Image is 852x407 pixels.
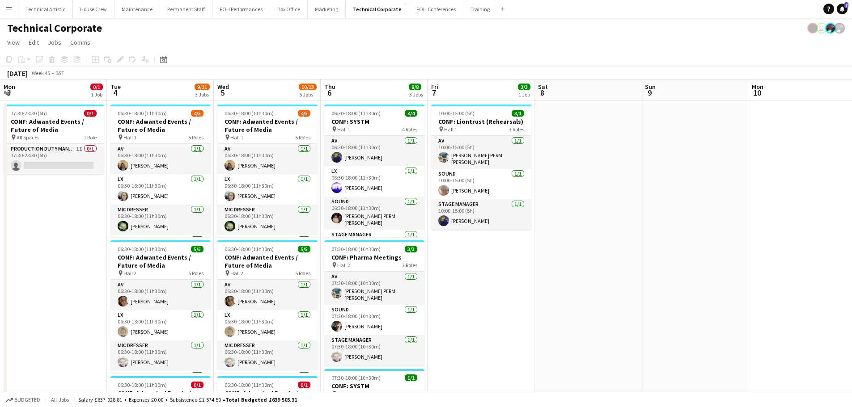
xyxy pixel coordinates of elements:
span: Edit [29,38,39,46]
a: View [4,37,23,48]
app-card-role: Mic Dresser1/106:30-18:00 (11h30m)[PERSON_NAME] [110,340,211,371]
span: Fri [431,83,438,91]
span: 1/1 [405,374,417,381]
button: FOH Conferences [409,0,463,18]
span: 06:30-18:00 (11h30m) [118,110,167,117]
div: 17:30-23:30 (6h)0/1CONF: Adwanted Events / Future of Media All Spaces1 RoleProduction Duty Manage... [4,105,104,174]
app-card-role: AV1/110:00-15:00 (5h)[PERSON_NAME] PERM [PERSON_NAME] [431,136,531,169]
button: Technical Corporate [346,0,409,18]
span: 9 [644,88,656,98]
span: All jobs [49,396,71,403]
app-card-role: Sound1/107:30-18:00 (10h30m)[PERSON_NAME] [324,305,424,335]
div: BST [55,70,64,76]
span: 10 [750,88,763,98]
h3: CONF: Liontrust (Rehearsals) [431,117,531,126]
app-card-role: AV1/106:30-18:00 (11h30m)[PERSON_NAME] [324,136,424,166]
span: 1 Role [84,134,97,141]
h3: CONF: Adwanted Events / Future of Media [4,117,104,134]
span: Thu [324,83,335,91]
app-card-role: Production Duty Manager1I0/117:30-23:30 (6h) [4,144,104,174]
span: 0/1 [191,382,203,388]
span: View [7,38,20,46]
span: 4/4 [405,110,417,117]
span: 5 Roles [188,134,203,141]
span: 06:30-18:00 (11h30m) [225,246,274,252]
span: 4/5 [298,110,310,117]
app-user-avatar: Zubair PERM Dhalla [834,23,845,34]
span: 06:30-18:00 (11h30m) [331,110,381,117]
app-card-role: AV1/106:30-18:00 (11h30m)[PERSON_NAME] [110,144,211,174]
app-job-card: 06:30-18:00 (11h30m)5/5CONF: Adwanted Events / Future of Media Hall 25 RolesAV1/106:30-18:00 (11h... [217,240,318,373]
a: 7 [837,4,848,14]
span: 8 [537,88,548,98]
div: 3 Jobs [409,91,423,98]
button: FOH Performances [212,0,270,18]
h3: CONF: Adwanted Events / Future of Media [110,389,211,405]
a: Comms [67,37,94,48]
app-card-role: Sound1/1 [217,371,318,404]
span: 4 [109,88,121,98]
app-card-role: LX1/106:30-18:00 (11h30m)[PERSON_NAME] [217,174,318,205]
span: Hall 1 [444,126,457,133]
span: All Spaces [17,134,39,141]
span: 9/11 [195,84,210,90]
span: Sun [645,83,656,91]
span: Tue [110,83,121,91]
span: 6 [323,88,335,98]
span: Week 45 [30,70,52,76]
app-card-role: Stage Manager1/107:30-18:00 (10h30m)[PERSON_NAME] [324,335,424,365]
app-card-role: LX1/106:30-18:00 (11h30m)[PERSON_NAME] [110,174,211,205]
app-card-role: Mic Dresser1/106:30-18:00 (11h30m)[PERSON_NAME] [217,205,318,235]
app-user-avatar: Gabrielle Barr [807,23,818,34]
app-job-card: 06:30-18:00 (11h30m)5/5CONF: Adwanted Events / Future of Media Hall 25 RolesAV1/106:30-18:00 (11h... [110,240,211,373]
h3: CONF: SYSTM [324,117,424,126]
app-job-card: 10:00-15:00 (5h)3/3CONF: Liontrust (Rehearsals) Hall 13 RolesAV1/110:00-15:00 (5h)[PERSON_NAME] P... [431,105,531,230]
button: Technical Artistic [18,0,73,18]
app-card-role: Mic Dresser1/106:30-18:00 (11h30m)[PERSON_NAME] [110,205,211,235]
span: Mon [752,83,763,91]
a: Jobs [44,37,65,48]
span: 3 [2,88,15,98]
h3: CONF: Adwanted Events / Future of Media [110,253,211,269]
span: 3 Roles [402,262,417,269]
span: 7 [844,2,848,8]
app-card-role: Sound1/1 [217,235,318,265]
app-job-card: 06:30-18:00 (11h30m)4/4CONF: SYSTM Hall 14 RolesAV1/106:30-18:00 (11h30m)[PERSON_NAME]LX1/106:30-... [324,105,424,237]
span: 07:30-18:00 (10h30m) [331,374,381,381]
span: Jobs [48,38,61,46]
app-card-role: Sound1/106:30-18:00 (11h30m)[PERSON_NAME] PERM [PERSON_NAME] [324,197,424,230]
span: Hall 1 [230,134,243,141]
span: 4/5 [191,110,203,117]
span: 06:30-18:00 (11h30m) [118,246,167,252]
div: 3 Jobs [195,91,209,98]
app-card-role: LX1/106:30-18:00 (11h30m)[PERSON_NAME] [324,166,424,197]
div: 1 Job [91,91,102,98]
span: 0/1 [84,110,97,117]
app-card-role: AV1/106:30-18:00 (11h30m)[PERSON_NAME] [217,144,318,174]
span: Hall 1 [123,134,136,141]
span: 0/1 [90,84,103,90]
a: Edit [25,37,42,48]
div: 5 Jobs [299,91,316,98]
span: 06:30-18:00 (11h30m) [225,110,274,117]
app-user-avatar: Liveforce Admin [816,23,827,34]
app-card-role: Stage Manager1/1 [324,230,424,260]
span: Sat [538,83,548,91]
app-user-avatar: Zubair PERM Dhalla [825,23,836,34]
span: Hall 2 [337,262,350,269]
span: 17:30-23:30 (6h) [11,110,47,117]
span: 5/5 [298,246,310,252]
div: 06:30-18:00 (11h30m)4/5CONF: Adwanted Events / Future of Media Hall 15 RolesAV1/106:30-18:00 (11h... [110,105,211,237]
app-card-role: AV1/107:30-18:00 (10h30m)[PERSON_NAME] PERM [PERSON_NAME] [324,272,424,305]
button: Budgeted [4,395,42,405]
span: 3 Roles [509,126,524,133]
span: Mon [4,83,15,91]
app-card-role: Sound1/110:00-15:00 (5h)[PERSON_NAME] [431,169,531,199]
span: 10/13 [299,84,317,90]
app-job-card: 06:30-18:00 (11h30m)4/5CONF: Adwanted Events / Future of Media Hall 15 RolesAV1/106:30-18:00 (11h... [217,105,318,237]
span: 8/8 [409,84,421,90]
